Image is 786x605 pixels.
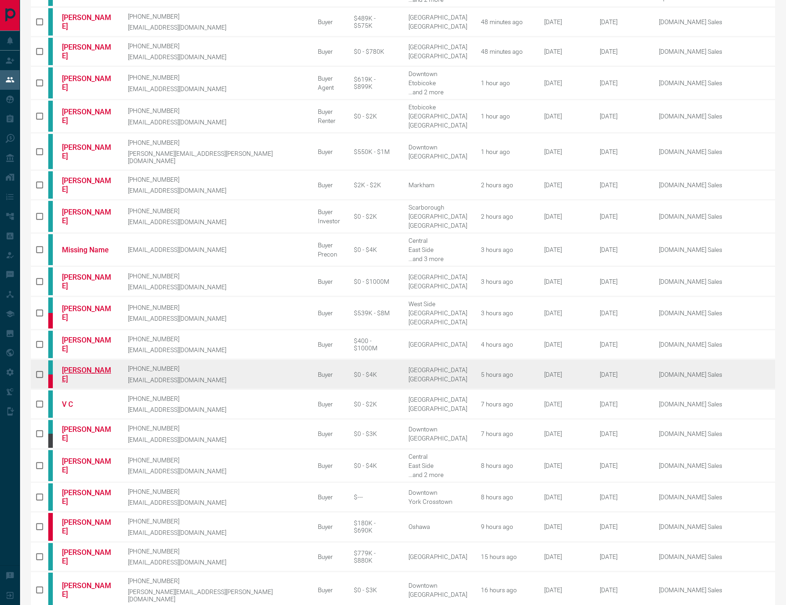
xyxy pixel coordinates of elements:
div: 3 hours ago [481,278,530,285]
p: [EMAIL_ADDRESS][DOMAIN_NAME] [128,559,305,566]
div: Buyer [318,148,340,155]
div: 3 hours ago [481,309,530,317]
div: Scarborough [408,204,467,211]
p: [PHONE_NUMBER] [128,548,305,555]
p: [EMAIL_ADDRESS][DOMAIN_NAME] [128,346,305,354]
p: [DOMAIN_NAME] Sales [659,462,773,469]
p: [EMAIL_ADDRESS][DOMAIN_NAME] [128,499,305,506]
div: February 26th 2024, 3:42:42 PM [600,586,645,594]
p: [PHONE_NUMBER] [128,176,305,183]
p: [EMAIL_ADDRESS][DOMAIN_NAME] [128,529,305,536]
div: Buyer [318,523,340,530]
div: $0 - $3K [354,430,395,437]
div: [GEOGRAPHIC_DATA] [408,435,467,442]
div: February 26th 2024, 3:32:28 PM [600,309,645,317]
div: 8 hours ago [481,462,530,469]
p: [PHONE_NUMBER] [128,577,305,584]
p: [DOMAIN_NAME] Sales [659,213,773,220]
div: $0 - $2K [354,213,395,220]
a: [PERSON_NAME] [62,43,114,60]
div: Downtown [408,489,467,496]
div: condos.ca [48,171,53,199]
div: 1 hour ago [481,113,530,120]
p: [PHONE_NUMBER] [128,42,305,50]
div: Buyer [318,208,340,215]
p: [EMAIL_ADDRESS][DOMAIN_NAME] [128,53,305,61]
div: [GEOGRAPHIC_DATA] [408,366,467,374]
div: $779K - $880K [354,549,395,564]
a: [PERSON_NAME] [62,273,114,290]
div: Central [408,237,467,244]
p: [EMAIL_ADDRESS][DOMAIN_NAME] [128,436,305,443]
div: February 29th 2024, 12:40:36 PM [600,430,645,437]
div: York Crosstown [408,498,467,505]
div: condos.ca [48,201,53,232]
div: condos.ca [48,134,53,169]
div: $0 - $2K [354,400,395,408]
p: [PHONE_NUMBER] [128,304,305,311]
div: [GEOGRAPHIC_DATA] [408,405,467,412]
div: Buyer [318,48,340,55]
div: $0 - $2K [354,113,395,120]
div: North York, Toronto [408,88,467,96]
div: September 4th 2022, 6:48:21 PM [544,553,586,560]
div: February 16th 2020, 8:38:17 PM [544,246,586,253]
p: [EMAIL_ADDRESS][DOMAIN_NAME] [128,406,305,413]
p: [DOMAIN_NAME] Sales [659,148,773,155]
div: property.ca [48,513,53,540]
div: Buyer [318,371,340,378]
a: Missing Name [62,246,114,254]
p: [DOMAIN_NAME] Sales [659,278,773,285]
div: $0 - $4K [354,371,395,378]
div: Buyer [318,278,340,285]
div: January 27th 2022, 11:08:32 AM [544,371,586,378]
div: Etobicoke [408,79,467,87]
div: $400 - $1000M [354,337,395,352]
div: East Side [408,246,467,253]
div: 48 minutes ago [481,18,530,26]
div: Buyer [318,309,340,317]
p: [DOMAIN_NAME] Sales [659,371,773,378]
div: $0 - $3K [354,586,395,594]
div: condos.ca [48,297,53,313]
div: Downtown [408,582,467,589]
div: Buyer [318,18,340,26]
div: December 22nd 2015, 5:29:24 AM [544,79,586,87]
div: Central [408,453,467,460]
div: Buyer [318,341,340,348]
div: $550K - $1M [354,148,395,155]
p: [DOMAIN_NAME] Sales [659,246,773,253]
p: [DOMAIN_NAME] Sales [659,493,773,501]
div: February 19th 2025, 2:46:00 PM [600,493,645,501]
div: November 15th 2023, 4:08:10 PM [600,48,645,55]
a: [PERSON_NAME] [62,176,114,194]
div: [GEOGRAPHIC_DATA] [408,396,467,403]
a: [PERSON_NAME] [62,488,114,506]
div: [GEOGRAPHIC_DATA] [408,113,467,120]
div: November 22nd 2017, 7:03:51 AM [544,430,586,437]
div: mrloft.ca [48,434,53,447]
a: [PERSON_NAME] [62,457,114,474]
div: condos.ca [48,450,53,481]
p: [DOMAIN_NAME] Sales [659,113,773,120]
p: [DOMAIN_NAME] Sales [659,523,773,530]
div: condos.ca [48,267,53,295]
div: 4 hours ago [481,341,530,348]
div: November 18th 2017, 8:12:40 AM [544,278,586,285]
p: [PHONE_NUMBER] [128,456,305,464]
p: [PHONE_NUMBER] [128,425,305,432]
div: Buyer [318,108,340,115]
div: West Side [408,300,467,308]
div: Etobicoke [408,103,467,111]
p: [PHONE_NUMBER] [128,335,305,343]
div: February 13th 2015, 7:20:26 AM [544,493,586,501]
p: [DOMAIN_NAME] Sales [659,430,773,437]
div: 1 hour ago [481,148,530,155]
div: [GEOGRAPHIC_DATA] [408,553,467,560]
a: [PERSON_NAME] [62,108,114,125]
div: Buyer [318,586,340,594]
div: Buyer [318,430,340,437]
div: Buyer [318,400,340,408]
div: November 16th 2018, 9:50:34 AM [544,462,586,469]
div: 48 minutes ago [481,48,530,55]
